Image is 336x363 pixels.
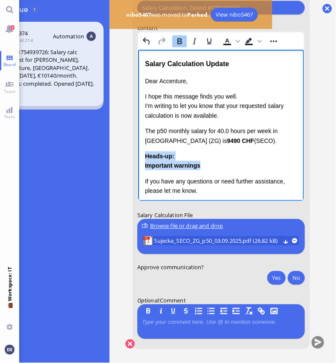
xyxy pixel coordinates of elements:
[20,37,35,43] span: 21d
[139,35,154,47] button: Undo
[137,297,159,305] span: Optional
[154,237,280,246] a: View Sujecka_SECO_ZG_p50_03.09.2025.pdf
[154,35,169,47] button: Redo
[169,307,178,317] button: U
[154,237,280,246] span: Sujecka_SECO_ZG_p50_03.09.2025.pdf (26.82 kB)
[211,8,258,21] a: View nibo5467
[283,238,289,244] button: Download Sujecka_SECO_ZG_p50_03.09.2025.pdf
[126,11,151,18] b: nibo5467
[5,345,14,354] img: You
[288,271,305,285] button: No
[267,271,285,285] button: Yes
[142,222,300,231] div: Browse file or drag and drop
[4,48,96,88] div: Case 1754939726: Salary calc request for [PERSON_NAME], Accenture, [GEOGRAPHIC_DATA]. Start [DATE...
[2,88,18,94] span: Team
[2,113,17,119] span: Stats
[181,307,191,317] button: S
[125,340,135,349] button: Cancel
[143,237,299,246] lob-view: Sujecka_SECO_ZG_p50_03.09.2025.pdf (26.82 kB)
[156,307,165,317] button: I
[11,25,14,30] span: 8
[33,6,36,12] span: 1
[242,35,263,47] div: Background color Black
[7,112,62,119] strong: Important warnings
[172,35,187,47] button: Bold
[1,61,18,67] span: Board
[7,103,36,110] strong: Heads-up:
[7,76,159,96] p: The p50 monthly salary for 40.0 hours per week in [GEOGRAPHIC_DATA] (ZG) is (SECO).
[138,50,304,201] iframe: Rich Text Area
[7,42,159,70] p: I hope this message finds you well. I'm writing to let you know that your requested salary calcul...
[266,35,281,47] button: Reveal or hide additional toolbar items
[124,11,211,18] span: was moved to .
[7,9,159,20] div: Salary Calculation Update
[7,9,159,198] body: Rich Text Area. Press ALT-0 for help.
[89,87,116,94] strong: 9490 CHF
[87,32,96,41] img: Aut
[6,302,13,321] span: 💼 Workspace: IT
[143,237,153,246] img: Sujecka_SECO_ZG_p50_03.09.2025.pdf
[137,264,204,271] span: Approve communication?
[292,238,298,244] button: remove
[137,297,160,305] em: :
[160,297,186,305] span: Comment
[137,212,193,220] span: Salary Calculation File
[7,26,159,36] p: Dear Accenture,
[188,11,208,18] b: Parked
[7,127,159,146] p: If you have any questions or need further assistance, please let me know.
[144,307,153,317] button: B
[202,35,217,47] button: Underline
[187,35,202,47] button: Italic
[220,35,241,47] div: Text color Black
[53,32,84,40] span: Automation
